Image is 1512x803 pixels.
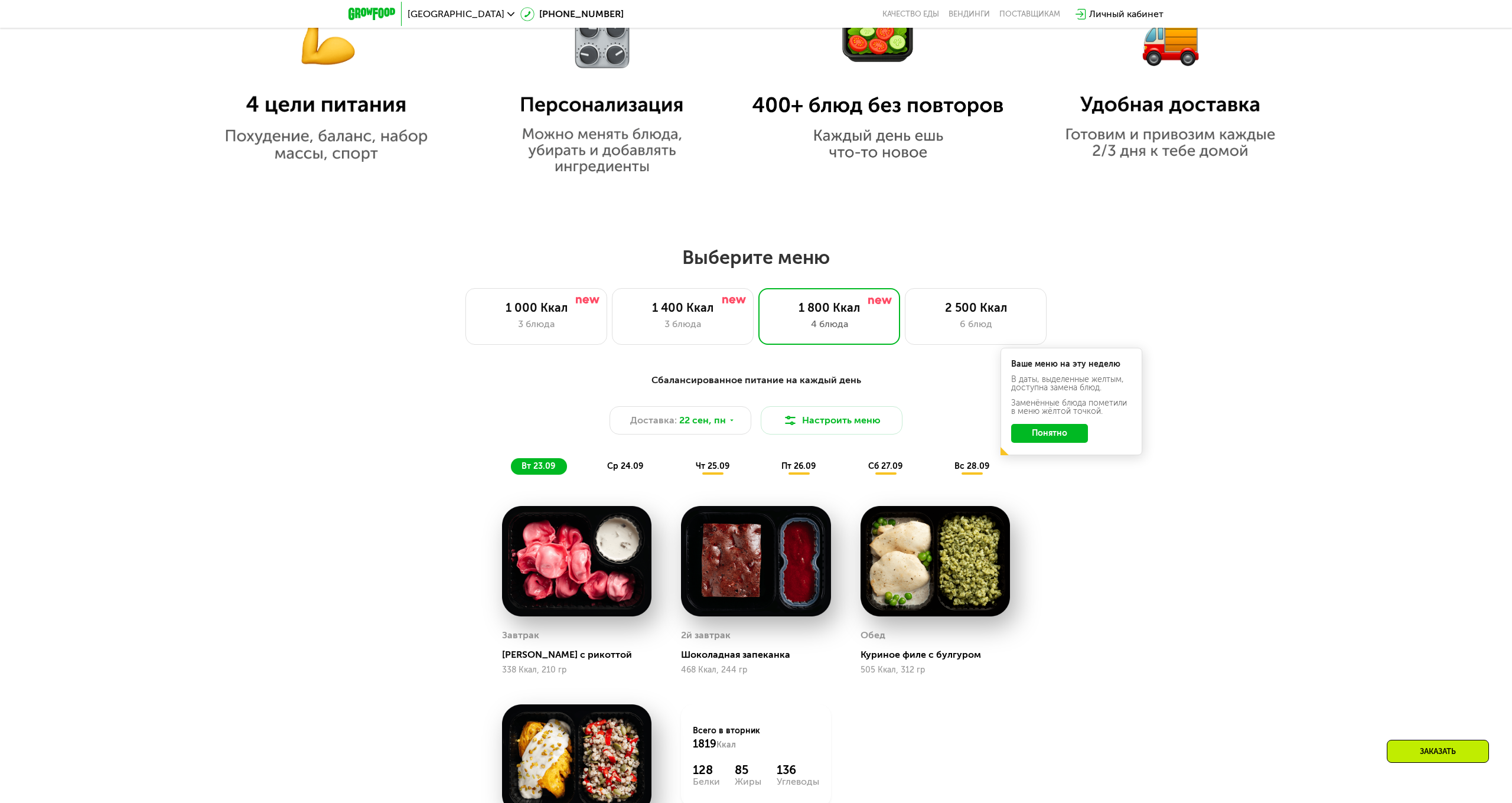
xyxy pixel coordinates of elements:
div: 1 400 Ккал [624,301,741,315]
div: В даты, выделенные желтым, доступна замена блюд. [1011,376,1132,392]
div: 338 Ккал, 210 гр [502,665,651,675]
h2: Выберите меню [38,246,1474,269]
div: Обед [861,626,885,644]
div: [PERSON_NAME] с рикоттой [502,649,661,661]
div: Углеводы [777,777,819,786]
span: вс 28.09 [954,461,989,471]
span: чт 25.09 [696,461,729,471]
div: 3 блюда [478,317,595,331]
span: [GEOGRAPHIC_DATA] [408,9,504,19]
button: Настроить меню [761,406,902,435]
button: Понятно [1011,424,1088,443]
div: 6 блюд [917,317,1034,331]
div: 85 [735,763,761,777]
span: Ккал [716,740,736,750]
div: Жиры [735,777,761,786]
div: 468 Ккал, 244 гр [681,665,830,675]
div: Ваше меню на эту неделю [1011,360,1132,368]
div: Завтрак [502,626,539,644]
div: Шоколадная запеканка [681,649,840,661]
div: 136 [777,763,819,777]
span: 1819 [693,737,716,750]
span: вт 23.09 [522,461,555,471]
div: 1 800 Ккал [771,301,888,315]
a: Вендинги [949,9,990,19]
div: Заменённые блюда пометили в меню жёлтой точкой. [1011,399,1132,416]
div: Белки [693,777,720,786]
div: 505 Ккал, 312 гр [861,665,1010,675]
a: [PHONE_NUMBER] [520,7,624,21]
div: 3 блюда [624,317,741,331]
div: 2 500 Ккал [917,301,1034,315]
div: Всего в вторник [693,725,819,751]
span: ср 24.09 [607,461,643,471]
div: поставщикам [999,9,1060,19]
div: 1 000 Ккал [478,301,595,315]
div: 2й завтрак [681,626,731,644]
div: Личный кабинет [1089,7,1164,21]
div: Сбалансированное питание на каждый день [406,373,1106,388]
div: Заказать [1387,740,1489,763]
a: Качество еды [882,9,939,19]
div: Куриное филе с булгуром [861,649,1019,661]
span: пт 26.09 [781,461,816,471]
span: 22 сен, пн [679,413,726,427]
span: сб 27.09 [868,461,902,471]
div: 4 блюда [771,317,888,331]
span: Доставка: [630,413,677,427]
div: 128 [693,763,720,777]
